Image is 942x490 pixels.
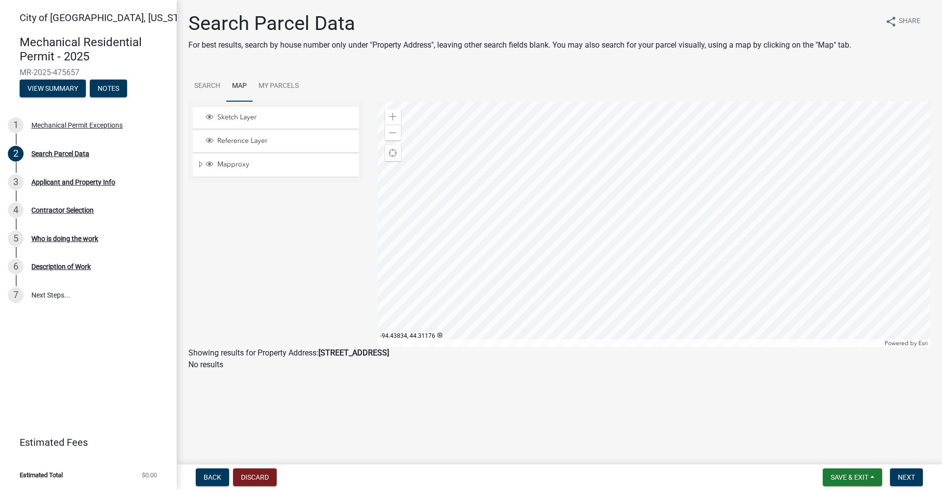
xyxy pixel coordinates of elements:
button: shareShare [877,12,928,31]
div: 2 [8,146,24,162]
a: Estimated Fees [8,433,161,452]
div: 7 [8,287,24,303]
div: Find my location [385,145,401,161]
span: Share [899,16,920,27]
span: Save & Exit [831,473,868,481]
p: For best results, search by house number only under "Property Address", leaving other search fiel... [188,39,851,51]
div: 5 [8,231,24,246]
div: Mapproxy [204,160,355,170]
div: Contractor Selection [31,207,94,214]
i: share [885,16,897,27]
a: Search [188,71,226,102]
p: No results [188,359,930,371]
wm-modal-confirm: Notes [90,85,127,93]
div: 6 [8,259,24,274]
span: Next [898,473,915,481]
button: Next [890,468,923,486]
li: Reference Layer [193,131,359,153]
li: Sketch Layer [193,107,359,129]
span: City of [GEOGRAPHIC_DATA], [US_STATE] [20,12,198,24]
h4: Mechanical Residential Permit - 2025 [20,35,169,64]
ul: Layer List [192,105,360,180]
h1: Search Parcel Data [188,12,851,35]
a: Esri [918,340,928,347]
div: Powered by [882,339,930,347]
div: 3 [8,174,24,190]
div: 1 [8,117,24,133]
li: Mapproxy [193,154,359,177]
button: Back [196,468,229,486]
span: Expand [197,160,204,170]
div: Sketch Layer [204,113,355,123]
button: View Summary [20,80,86,97]
div: Zoom out [385,125,401,140]
div: Reference Layer [204,136,355,146]
div: Applicant and Property Info [31,179,115,186]
span: Back [204,473,221,481]
div: 4 [8,202,24,218]
div: Showing results for Property Address: [188,347,930,359]
span: Sketch Layer [215,113,355,122]
div: Search Parcel Data [31,150,89,157]
button: Save & Exit [823,468,882,486]
a: Map [226,71,253,102]
wm-modal-confirm: Summary [20,85,86,93]
div: Mechanical Permit Exceptions [31,122,123,129]
span: Mapproxy [215,160,355,169]
div: Zoom in [385,109,401,125]
a: My Parcels [253,71,305,102]
span: Reference Layer [215,136,355,145]
button: Notes [90,80,127,97]
span: Estimated Total [20,472,63,478]
span: MR-2025-475657 [20,68,157,77]
div: Who is doing the work [31,235,98,242]
strong: [STREET_ADDRESS] [318,348,389,357]
button: Discard [233,468,277,486]
div: Description of Work [31,263,91,270]
span: $0.00 [142,472,157,478]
